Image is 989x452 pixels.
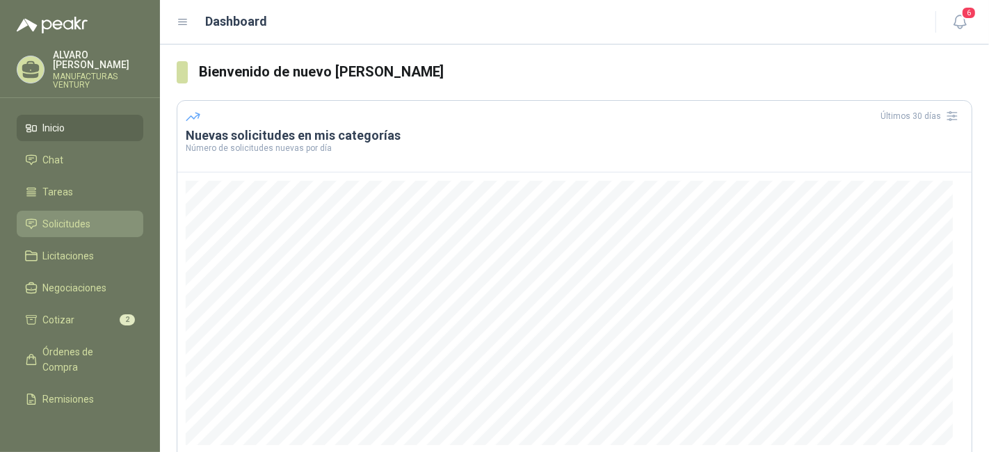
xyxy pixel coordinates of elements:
[17,339,143,380] a: Órdenes de Compra
[17,17,88,33] img: Logo peakr
[17,243,143,269] a: Licitaciones
[17,418,143,444] a: Configuración
[881,105,963,127] div: Últimos 30 días
[17,275,143,301] a: Negociaciones
[43,280,107,296] span: Negociaciones
[17,386,143,412] a: Remisiones
[120,314,135,325] span: 2
[17,211,143,237] a: Solicitudes
[17,179,143,205] a: Tareas
[43,344,130,375] span: Órdenes de Compra
[199,61,972,83] h3: Bienvenido de nuevo [PERSON_NAME]
[947,10,972,35] button: 6
[206,12,268,31] h1: Dashboard
[17,115,143,141] a: Inicio
[43,392,95,407] span: Remisiones
[43,248,95,264] span: Licitaciones
[961,6,976,19] span: 6
[43,312,75,328] span: Cotizar
[186,127,963,144] h3: Nuevas solicitudes en mis categorías
[53,72,143,89] p: MANUFACTURAS VENTURY
[43,120,65,136] span: Inicio
[186,144,963,152] p: Número de solicitudes nuevas por día
[43,216,91,232] span: Solicitudes
[53,50,143,70] p: ALVARO [PERSON_NAME]
[17,147,143,173] a: Chat
[17,307,143,333] a: Cotizar2
[43,184,74,200] span: Tareas
[43,152,64,168] span: Chat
